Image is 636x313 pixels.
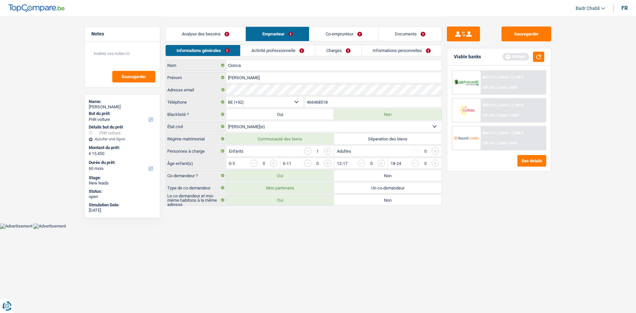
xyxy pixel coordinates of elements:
[166,72,226,83] label: Prénom
[89,145,155,150] label: Montant du prêt:
[496,85,497,90] span: /
[315,45,361,56] a: Charges
[166,133,226,144] label: Régime matrimonial
[166,109,226,120] label: Blacklisté ?
[89,160,155,165] label: Durée du prêt:
[309,27,378,41] a: Co-emprunteur
[166,170,226,181] label: Co-demandeur ?
[379,27,442,41] a: Documents
[89,181,156,186] div: New leads
[166,84,226,95] label: Adresse email
[166,97,226,107] label: Téléphone
[422,149,428,153] div: 0
[483,141,495,145] span: DTI: 0%
[166,27,245,41] a: Analyse des besoins
[91,31,153,37] h5: Notes
[483,113,495,118] span: DTI: 0%
[226,195,334,205] label: Oui
[499,103,523,107] span: Limit: >1.100 €
[334,109,442,120] label: Non
[334,195,442,205] label: Non
[89,151,91,156] span: €
[89,208,156,213] div: [DATE]
[261,161,267,166] div: 0
[576,6,600,11] span: Badr Chabli
[483,85,495,90] span: DTI: 0%
[122,75,146,79] span: Sauvegarder
[454,104,479,116] img: Cofidis
[334,133,442,144] label: Séparation des biens
[337,149,351,153] label: Adultes
[89,194,156,199] div: open
[517,155,546,167] button: See details
[246,27,309,41] a: Emprunteur
[166,60,226,71] label: Nom
[483,103,496,107] span: NAI: 0 €
[497,75,498,79] span: /
[89,104,156,110] div: [PERSON_NAME]
[334,170,442,181] label: Non
[570,3,605,14] a: Badr Chabli
[33,224,66,229] img: Advertisement
[226,133,334,144] label: Communauté des biens
[454,54,481,60] div: Viable banks
[502,26,551,41] button: Sauvegarder
[497,103,498,107] span: /
[89,189,156,194] div: Status:
[454,132,479,144] img: Record Credits
[305,97,442,107] input: 401020304
[89,175,156,181] div: Stage:
[362,45,442,56] a: Informations personnelles
[498,113,519,118] span: Limit: <100%
[503,53,529,60] div: Refresh
[499,75,523,79] span: Limit: >1.150 €
[621,5,628,11] div: fr
[112,71,155,82] button: Sauvegarder
[498,141,517,145] span: Limit: <60%
[483,75,496,79] span: NAI: 0 €
[89,202,156,208] div: Simulation Date:
[496,113,497,118] span: /
[334,183,442,193] label: Un co-demandeur
[229,149,243,153] label: Enfants
[166,158,226,169] label: Âge enfant(s)
[166,195,226,205] label: Le co-demandeur et moi-même habitons à la même adresse
[8,4,65,12] img: TopCompare Logo
[454,79,479,86] img: AlphaCredit
[499,131,523,135] span: Limit: >1.506 €
[166,45,240,56] a: Informations générales
[89,99,156,104] div: Name:
[229,161,235,166] label: 0-5
[89,137,156,141] div: Ajouter une ligne
[166,183,226,193] label: Type de co-demandeur
[89,125,156,130] div: Détails but du prêt
[315,149,321,153] div: 1
[89,111,155,116] label: But du prêt:
[226,170,334,181] label: Oui
[497,131,498,135] span: /
[483,131,496,135] span: NAI: 0 €
[226,183,334,193] label: Mon partenaire
[240,45,315,56] a: Activité professionnelle
[496,141,497,145] span: /
[226,109,334,120] label: Oui
[498,85,517,90] span: Limit: <50%
[166,146,226,156] label: Personnes à charge
[166,121,226,132] label: État civil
